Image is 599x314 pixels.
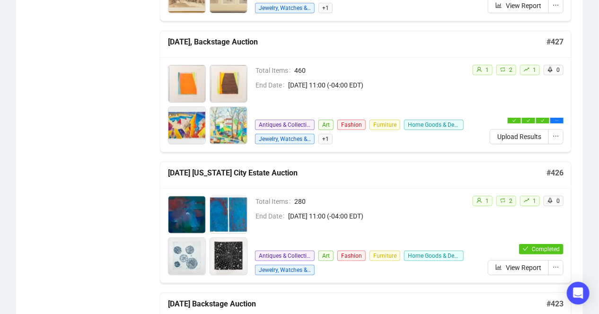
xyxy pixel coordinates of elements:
[255,134,315,144] span: Jewelry, Watches & Gemstones
[255,3,315,13] span: Jewelry, Watches & Gemstones
[168,36,546,48] h5: [DATE], Backstage Auction
[210,238,247,275] img: 4_1.jpg
[495,264,502,270] span: bar-chart
[497,131,541,142] span: Upload Results
[168,298,546,310] h5: [DATE] Backstage Auction
[500,67,506,72] span: retweet
[495,2,502,9] span: bar-chart
[160,31,572,152] a: [DATE], Backstage Auction#427Total Items460End Date[DATE] 11:00 (-04:00 EDT)Antiques & Collectibl...
[404,251,464,261] span: Home Goods & Decor
[168,107,205,144] img: 3_1.jpg
[532,246,560,253] span: Completed
[523,246,529,252] span: check
[500,198,506,203] span: retweet
[255,65,294,76] span: Total Items
[370,251,400,261] span: Furniture
[255,196,294,207] span: Total Items
[553,133,559,140] span: ellipsis
[168,238,205,275] img: 3_1.jpg
[255,251,315,261] span: Antiques & Collectibles
[509,67,512,73] span: 2
[512,119,516,122] span: check
[567,282,590,305] div: Open Intercom Messenger
[555,119,559,122] span: ellipsis
[168,167,546,179] h5: [DATE] [US_STATE] City Estate Auction
[294,196,465,207] span: 280
[210,107,247,144] img: 4_1.jpg
[533,67,536,73] span: 1
[370,120,400,130] span: Furniture
[210,65,247,102] img: 2_1.jpg
[255,265,315,275] span: Jewelry, Watches & Gemstones
[168,196,205,233] img: 1_1.jpg
[509,198,512,204] span: 2
[524,67,529,72] span: rise
[288,211,465,221] span: [DATE] 11:00 (-04:00 EDT)
[524,198,529,203] span: rise
[553,264,559,270] span: ellipsis
[527,119,530,122] span: check
[541,119,545,122] span: check
[288,80,465,90] span: [DATE] 11:00 (-04:00 EDT)
[485,198,489,204] span: 1
[556,198,560,204] span: 0
[485,67,489,73] span: 1
[547,67,553,72] span: rocket
[210,196,247,233] img: 2_1.jpg
[294,65,465,76] span: 460
[488,260,549,275] button: View Report
[533,198,536,204] span: 1
[337,251,366,261] span: Fashion
[168,65,205,102] img: 1_1.jpg
[255,80,288,90] span: End Date
[255,120,315,130] span: Antiques & Collectibles
[318,251,334,261] span: Art
[556,67,560,73] span: 0
[506,262,541,273] span: View Report
[546,36,564,48] h5: # 427
[506,0,541,11] span: View Report
[160,162,572,283] a: [DATE] [US_STATE] City Estate Auction#426Total Items280End Date[DATE] 11:00 (-04:00 EDT)Antiques ...
[476,198,482,203] span: user
[318,134,333,144] span: + 1
[318,120,334,130] span: Art
[255,211,288,221] span: End Date
[490,129,549,144] button: Upload Results
[546,167,564,179] h5: # 426
[553,2,559,9] span: ellipsis
[404,120,464,130] span: Home Goods & Decor
[546,298,564,310] h5: # 423
[337,120,366,130] span: Fashion
[318,3,333,13] span: + 1
[476,67,482,72] span: user
[547,198,553,203] span: rocket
